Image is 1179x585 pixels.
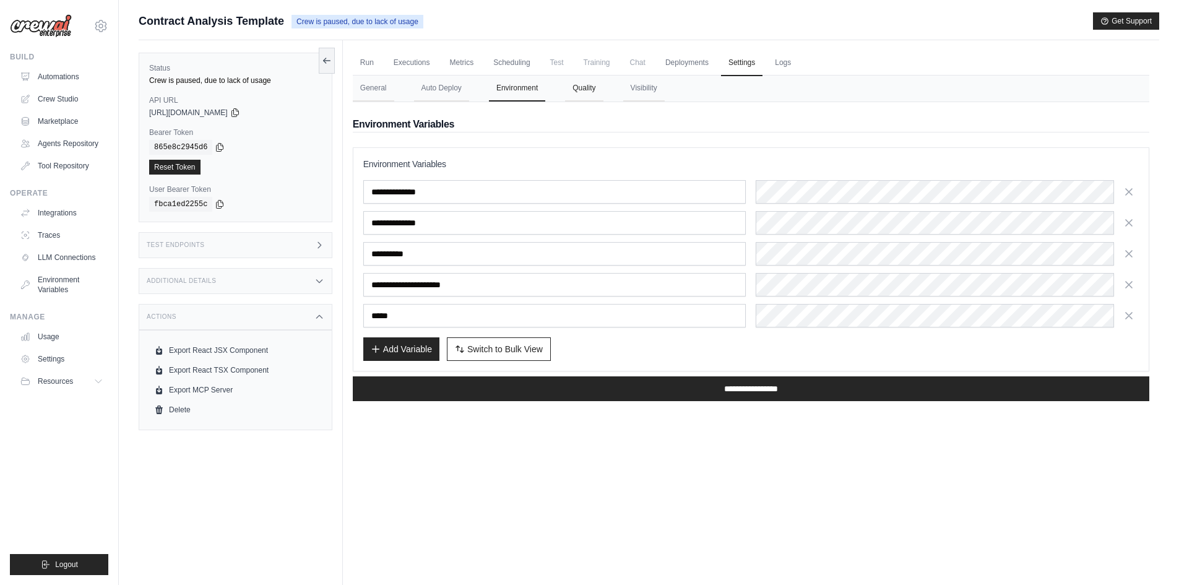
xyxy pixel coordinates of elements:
button: Quality [565,76,603,102]
span: Contract Analysis Template [139,12,284,30]
a: Executions [386,50,438,76]
span: Training is not available until the deployment is complete [576,50,618,75]
h2: Environment Variables [353,117,1149,132]
a: Delete [149,400,322,420]
span: Switch to Bulk View [467,343,543,355]
label: API URL [149,95,322,105]
a: Marketplace [15,111,108,131]
button: Resources [15,371,108,391]
code: 865e8c2945d6 [149,140,212,155]
span: Logout [55,560,78,570]
div: Build [10,52,108,62]
button: Get Support [1093,12,1159,30]
span: Chat is not available until the deployment is complete [623,50,653,75]
div: Operate [10,188,108,198]
a: Settings [15,349,108,369]
a: Traces [15,225,108,245]
span: [URL][DOMAIN_NAME] [149,108,228,118]
label: Bearer Token [149,128,322,137]
button: Add Variable [363,337,439,361]
a: Crew Studio [15,89,108,109]
a: LLM Connections [15,248,108,267]
a: Integrations [15,203,108,223]
a: Metrics [443,50,482,76]
button: Logout [10,554,108,575]
a: Usage [15,327,108,347]
a: Settings [721,50,762,76]
a: Scheduling [486,50,537,76]
a: Export MCP Server [149,380,322,400]
h3: Test Endpoints [147,241,205,249]
span: Test [543,50,571,75]
button: General [353,76,394,102]
a: Environment Variables [15,270,108,300]
a: Tool Repository [15,156,108,176]
div: Manage [10,312,108,322]
button: Environment [489,76,545,102]
a: Run [353,50,381,76]
h3: Environment Variables [363,158,1139,170]
a: Export React JSX Component [149,340,322,360]
a: Automations [15,67,108,87]
a: Agents Repository [15,134,108,154]
button: Visibility [623,76,665,102]
a: Logs [767,50,798,76]
nav: Tabs [353,76,1149,102]
label: Status [149,63,322,73]
span: Crew is paused, due to lack of usage [292,15,423,28]
code: fbca1ed2255c [149,197,212,212]
div: Crew is paused, due to lack of usage [149,76,322,85]
a: Reset Token [149,160,201,175]
span: Resources [38,376,73,386]
a: Export React TSX Component [149,360,322,380]
h3: Actions [147,313,176,321]
h3: Additional Details [147,277,216,285]
label: User Bearer Token [149,184,322,194]
button: Switch to Bulk View [447,337,551,361]
img: Logo [10,14,72,38]
button: Auto Deploy [414,76,469,102]
a: Deployments [658,50,716,76]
